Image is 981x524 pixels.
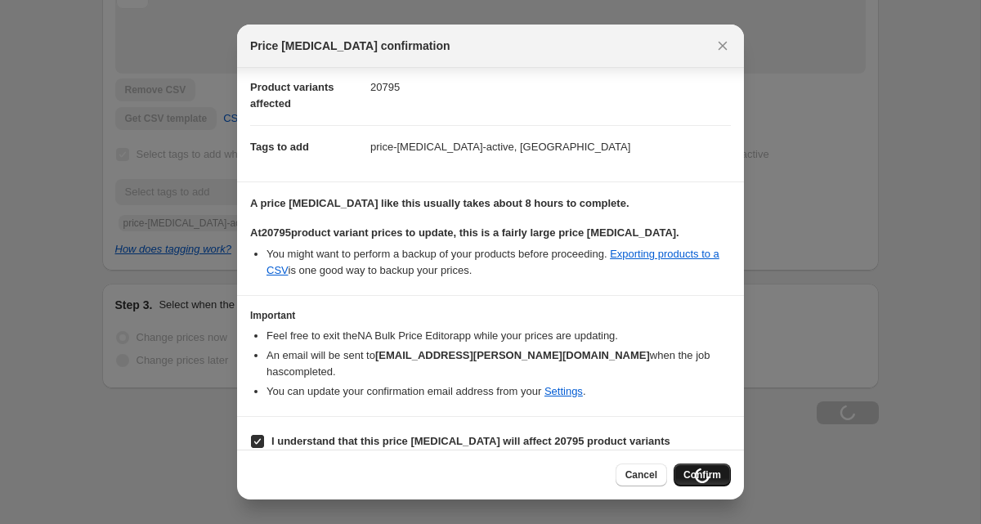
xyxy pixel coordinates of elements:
button: Cancel [616,464,667,486]
h3: Important [250,309,731,322]
dd: price-[MEDICAL_DATA]-active, [GEOGRAPHIC_DATA] [370,125,731,168]
li: Feel free to exit the NA Bulk Price Editor app while your prices are updating. [267,328,731,344]
li: You can update your confirmation email address from your . [267,383,731,400]
span: Price [MEDICAL_DATA] confirmation [250,38,450,54]
dd: 20795 [370,65,731,109]
li: You might want to perform a backup of your products before proceeding. is one good way to backup ... [267,246,731,279]
b: [EMAIL_ADDRESS][PERSON_NAME][DOMAIN_NAME] [375,349,650,361]
span: Tags to add [250,141,309,153]
li: An email will be sent to when the job has completed . [267,347,731,380]
b: I understand that this price [MEDICAL_DATA] will affect 20795 product variants [271,435,670,447]
span: Cancel [625,468,657,481]
b: At 20795 product variant prices to update, this is a fairly large price [MEDICAL_DATA]. [250,226,679,239]
span: Product variants affected [250,81,334,110]
a: Settings [544,385,583,397]
button: Close [711,34,734,57]
a: Exporting products to a CSV [267,248,719,276]
b: A price [MEDICAL_DATA] like this usually takes about 8 hours to complete. [250,197,629,209]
